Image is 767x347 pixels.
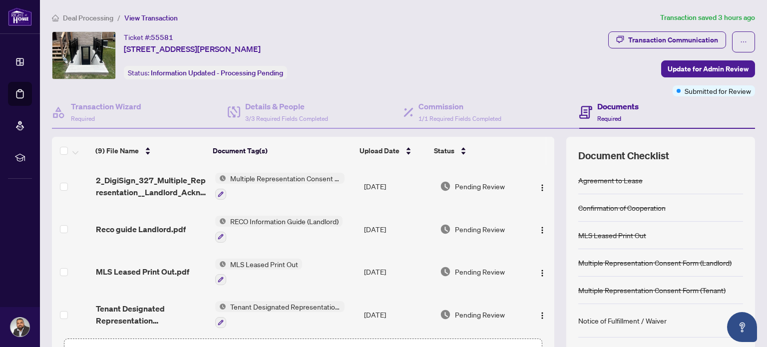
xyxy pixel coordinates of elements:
[440,266,451,277] img: Document Status
[215,259,226,270] img: Status Icon
[661,60,755,77] button: Update for Admin Review
[209,137,356,165] th: Document Tag(s)
[124,31,173,43] div: Ticket #:
[226,259,302,270] span: MLS Leased Print Out
[578,202,666,213] div: Confirmation of Cooperation
[245,115,328,122] span: 3/3 Required Fields Completed
[124,13,178,22] span: View Transaction
[538,226,546,234] img: Logo
[538,312,546,320] img: Logo
[578,315,667,326] div: Notice of Fulfillment / Waiver
[608,31,726,48] button: Transaction Communication
[71,100,141,112] h4: Transaction Wizard
[440,181,451,192] img: Document Status
[151,33,173,42] span: 55581
[538,269,546,277] img: Logo
[360,145,399,156] span: Upload Date
[668,61,749,77] span: Update for Admin Review
[71,115,95,122] span: Required
[578,175,643,186] div: Agreement to Lease
[95,145,139,156] span: (9) File Name
[360,251,436,294] td: [DATE]
[96,266,189,278] span: MLS Leased Print Out.pdf
[534,221,550,237] button: Logo
[360,208,436,251] td: [DATE]
[578,285,726,296] div: Multiple Representation Consent Form (Tenant)
[685,85,751,96] span: Submitted for Review
[430,137,521,165] th: Status
[215,216,343,243] button: Status IconRECO Information Guide (Landlord)
[628,32,718,48] div: Transaction Communication
[727,312,757,342] button: Open asap
[578,230,646,241] div: MLS Leased Print Out
[455,266,505,277] span: Pending Review
[434,145,454,156] span: Status
[534,264,550,280] button: Logo
[124,66,287,79] div: Status:
[440,309,451,320] img: Document Status
[226,216,343,227] span: RECO Information Guide (Landlord)
[96,174,207,198] span: 2_DigiSign_327_Multiple_Representation__Landlord_Acknowledgment___Consent_Disclosure_-_PropTx-[PE...
[226,301,345,312] span: Tenant Designated Representation Agreement
[91,137,209,165] th: (9) File Name
[597,115,621,122] span: Required
[8,7,32,26] img: logo
[660,12,755,23] article: Transaction saved 3 hours ago
[226,173,345,184] span: Multiple Representation Consent Form (Landlord)
[440,224,451,235] img: Document Status
[578,257,732,268] div: Multiple Representation Consent Form (Landlord)
[740,38,747,45] span: ellipsis
[151,68,283,77] span: Information Updated - Processing Pending
[215,216,226,227] img: Status Icon
[124,43,261,55] span: [STREET_ADDRESS][PERSON_NAME]
[418,100,501,112] h4: Commission
[534,178,550,194] button: Logo
[418,115,501,122] span: 1/1 Required Fields Completed
[10,318,29,337] img: Profile Icon
[455,224,505,235] span: Pending Review
[52,14,59,21] span: home
[215,301,345,328] button: Status IconTenant Designated Representation Agreement
[455,181,505,192] span: Pending Review
[360,293,436,336] td: [DATE]
[245,100,328,112] h4: Details & People
[455,309,505,320] span: Pending Review
[215,173,345,200] button: Status IconMultiple Representation Consent Form (Landlord)
[215,173,226,184] img: Status Icon
[117,12,120,23] li: /
[52,32,115,79] img: IMG-W12306178_1.jpg
[360,165,436,208] td: [DATE]
[215,259,302,286] button: Status IconMLS Leased Print Out
[534,307,550,323] button: Logo
[63,13,113,22] span: Deal Processing
[356,137,430,165] th: Upload Date
[96,223,186,235] span: Reco guide Landlord.pdf
[597,100,639,112] h4: Documents
[578,149,669,163] span: Document Checklist
[215,301,226,312] img: Status Icon
[538,184,546,192] img: Logo
[96,303,207,327] span: Tenant Designated Representation Agreement.pdf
